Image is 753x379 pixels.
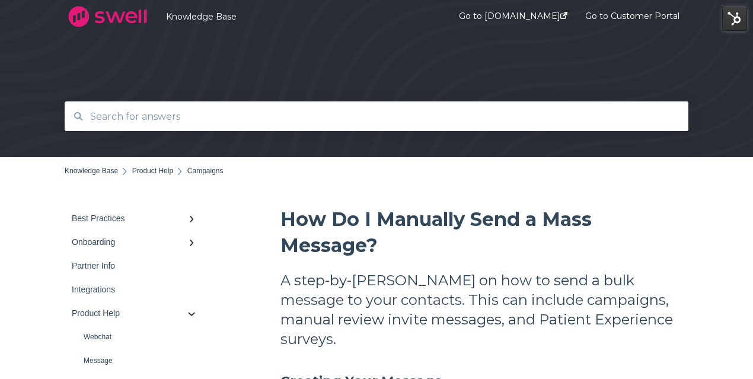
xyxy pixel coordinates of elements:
div: Product Help [72,308,188,318]
div: Integrations [72,285,188,294]
a: Onboarding [65,230,207,254]
a: Integrations [65,278,207,301]
div: Best Practices [72,214,188,223]
a: Knowledge Base [166,11,423,22]
a: Product Help [65,301,207,325]
div: Onboarding [72,237,188,247]
img: HubSpot Tools Menu Toggle [722,6,747,31]
h2: A step-by-[PERSON_NAME] on how to send a bulk message to your contacts. This can include campaign... [280,270,688,349]
span: How Do I Manually Send a Mass Message? [280,208,592,257]
a: Product Help [132,167,173,175]
a: Knowledge Base [65,167,118,175]
a: Message [65,349,207,372]
span: Campaigns [187,167,224,175]
input: Search for answers [83,104,671,129]
a: Partner Info [65,254,207,278]
a: Best Practices [65,206,207,230]
a: Webchat [65,325,207,349]
div: Partner Info [72,261,188,270]
img: company logo [65,2,151,31]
